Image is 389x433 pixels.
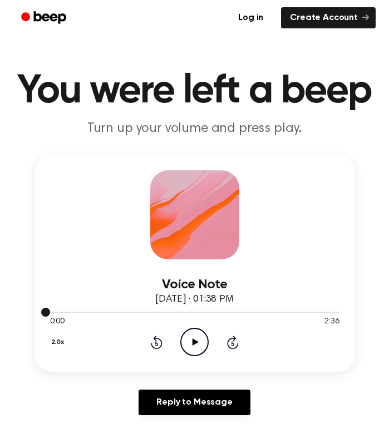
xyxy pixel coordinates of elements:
span: 0:00 [50,316,65,328]
a: Create Account [281,7,376,28]
a: Log in [227,5,274,31]
a: Beep [13,7,76,29]
span: [DATE] · 01:38 PM [155,294,233,304]
span: 2:36 [324,316,339,328]
h3: Voice Note [50,277,339,292]
h1: You were left a beep [13,71,376,111]
a: Reply to Message [139,390,250,415]
p: Turn up your volume and press play. [13,120,376,137]
button: 2.0x [50,333,68,352]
